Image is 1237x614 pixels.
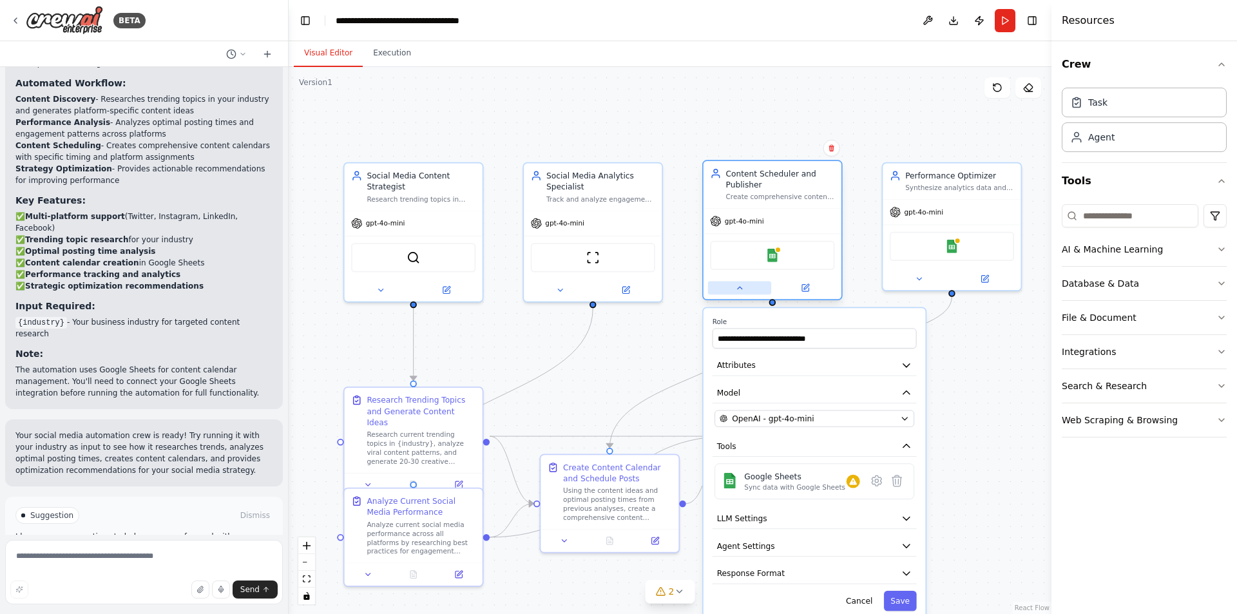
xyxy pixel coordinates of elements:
span: Send [240,584,260,595]
a: React Flow attribution [1015,604,1050,611]
img: Google Sheets [945,240,959,253]
div: Social Media Analytics Specialist [546,170,655,193]
button: Web Scraping & Browsing [1062,403,1227,437]
button: Dismiss [238,509,273,522]
div: React Flow controls [298,537,315,604]
div: Social Media Content Strategist [367,170,475,193]
p: Your social media automation crew is ready! Try running it with your industry as input to see how... [15,430,273,476]
button: Database & Data [1062,267,1227,300]
button: Save [884,591,917,611]
button: Model [713,383,917,403]
div: Analyze current social media performance across all platforms by researching best practices for e... [367,520,475,556]
div: Database & Data [1062,277,1139,290]
div: Synthesize analytics data and content performance insights to provide actionable recommendations ... [905,184,1014,193]
strong: Content calendar creation [25,258,139,267]
button: Tools [1062,163,1227,199]
button: Send [233,580,278,599]
div: Analyze Current Social Media PerformanceAnalyze current social media performance across all platf... [343,488,484,587]
span: Model [717,387,741,398]
strong: Key Features: [15,195,86,206]
img: SerperDevTool [407,251,420,264]
div: Track and analyze engagement metrics across all social media platforms, identify optimal posting ... [546,195,655,204]
span: Agent Settings [717,541,775,552]
strong: Performance tracking and analytics [25,270,180,279]
button: Click to speak your automation idea [212,580,230,599]
div: Social Media Analytics SpecialistTrack and analyze engagement metrics across all social media pla... [523,162,663,303]
div: AI & Machine Learning [1062,243,1163,256]
strong: Content Discovery [15,95,95,104]
strong: Note: [15,349,43,359]
button: OpenAI - gpt-4o-mini [714,410,914,427]
div: Analyze Current Social Media Performance [367,495,475,518]
span: Attributes [717,360,756,370]
label: Role [713,317,917,326]
button: No output available [586,534,634,548]
strong: Optimal posting time analysis [25,247,155,256]
button: Delete node [823,140,840,157]
strong: Content Scheduling [15,141,101,150]
button: Search & Research [1062,369,1227,403]
button: Switch to previous chat [221,46,252,62]
div: Research Trending Topics and Generate Content Ideas [367,394,475,428]
div: BETA [113,13,146,28]
g: Edge from 36dc7cea-4418-4aa7-a961-0e56c7338ece to b5aa8961-487e-4a18-bcc2-c0c8d46f4114 [490,430,730,441]
div: Research trending topics in {industry}, analyze current social media trends, and generate creativ... [367,195,475,204]
strong: Performance Analysis [15,118,110,127]
span: gpt-4o-mini [904,207,943,216]
img: Logo [26,6,103,35]
div: Performance OptimizerSynthesize analytics data and content performance insights to provide action... [882,162,1022,291]
button: AI & Machine Learning [1062,233,1227,266]
div: File & Document [1062,311,1136,324]
li: - Creates comprehensive content calendars with specific timing and platform assignments [15,140,273,163]
strong: Strategy Optimization [15,164,112,173]
button: Configure tool [867,471,887,491]
img: ScrapeWebsiteTool [586,251,600,264]
h4: Resources [1062,13,1115,28]
button: Open in side panel [953,272,1016,285]
span: gpt-4o-mini [366,219,405,228]
span: gpt-4o-mini [545,219,584,228]
p: ✅ (Twitter, Instagram, LinkedIn, Facebook) ✅ for your industry ✅ ✅ in Google Sheets ✅ ✅ [15,211,273,292]
strong: Trending topic research [25,235,128,244]
li: - Researches trending topics in your industry and generates platform-specific content ideas [15,93,273,117]
div: Performance Optimizer [905,170,1014,181]
button: zoom in [298,537,315,554]
button: Open in side panel [414,283,477,297]
span: Tools [717,441,736,452]
button: No output available [390,478,437,492]
span: Response Format [717,568,785,579]
strong: Input Required: [15,301,95,311]
button: Open in side panel [439,478,478,492]
div: Research current trending topics in {industry}, analyze viral content patterns, and generate 20-3... [367,430,475,466]
div: Sync data with Google Sheets [744,483,845,492]
button: Improve this prompt [10,580,28,599]
p: I have some suggestions to help you move forward with your automation. [15,532,273,552]
button: Crew [1062,46,1227,82]
button: Delete tool [887,471,906,491]
button: Hide left sidebar [296,12,314,30]
div: Research Trending Topics and Generate Content IdeasResearch current trending topics in {industry}... [343,387,484,497]
div: Using the content ideas and optimal posting times from previous analyses, create a comprehensive ... [563,486,672,523]
button: Open in side panel [636,534,675,548]
strong: Automated Workflow: [15,78,126,88]
div: Content Scheduler and Publisher [726,168,835,191]
button: Attributes [713,355,917,376]
div: Create Content Calendar and Schedule PostsUsing the content ideas and optimal posting times from ... [540,454,680,553]
nav: breadcrumb [336,14,481,27]
div: Search & Research [1062,379,1147,392]
code: {industry} [15,317,67,329]
g: Edge from 10bd1c1f-46f8-4c65-8d10-c1d452739922 to b5aa8961-487e-4a18-bcc2-c0c8d46f4114 [490,430,730,542]
img: Google Sheets [722,473,737,488]
button: 2 [646,580,695,604]
button: LLM Settings [713,508,917,529]
li: - Analyzes optimal posting times and engagement patterns across platforms [15,117,273,140]
div: Google Sheets [744,471,845,482]
button: Start a new chat [257,46,278,62]
g: Edge from 10bd1c1f-46f8-4c65-8d10-c1d452739922 to 6f95d623-3cfe-4ae0-b7e7-05c05ee8e8a7 [490,498,533,543]
button: Integrations [1062,335,1227,369]
g: Edge from 36dc7cea-4418-4aa7-a961-0e56c7338ece to 6f95d623-3cfe-4ae0-b7e7-05c05ee8e8a7 [490,430,533,509]
button: Tools [713,436,917,457]
button: Cancel [839,591,879,611]
button: Hide right sidebar [1023,12,1041,30]
div: Content Scheduler and PublisherCreate comprehensive content calendars, schedule posts at optimal ... [702,162,843,303]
